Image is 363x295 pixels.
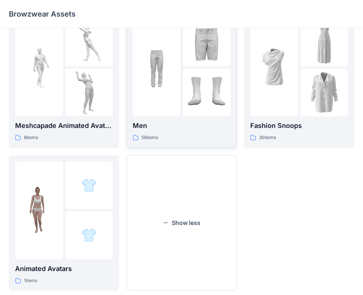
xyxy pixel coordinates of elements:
img: folder 3 [65,69,113,117]
img: folder 1 [250,44,298,91]
img: folder 2 [81,178,97,193]
img: folder 2 [183,18,231,66]
a: folder 1folder 2folder 3Fashion Snoops30items [244,12,354,148]
p: 30 items [259,134,276,142]
img: folder 3 [183,69,231,117]
img: folder 1 [15,44,63,91]
img: folder 2 [300,18,348,66]
img: folder 3 [81,228,97,243]
a: folder 1folder 2folder 3Men56items [126,12,237,148]
p: 8 items [24,134,38,142]
a: folder 1folder 2folder 3Animated Avatars1items [9,155,119,291]
img: folder 1 [15,186,63,234]
p: 1 items [24,277,37,285]
a: folder 1folder 2folder 3Meshcapade Animated Avatars8items [9,12,119,148]
p: Fashion Snoops [250,121,348,131]
p: Meshcapade Animated Avatars [15,121,113,131]
button: Show less [126,155,237,291]
p: Browzwear Assets [9,9,76,19]
img: folder 3 [300,69,348,117]
img: folder 1 [133,44,181,91]
p: Animated Avatars [15,264,113,274]
p: Men [133,121,230,131]
img: folder 2 [65,18,113,66]
p: 56 items [142,134,158,142]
